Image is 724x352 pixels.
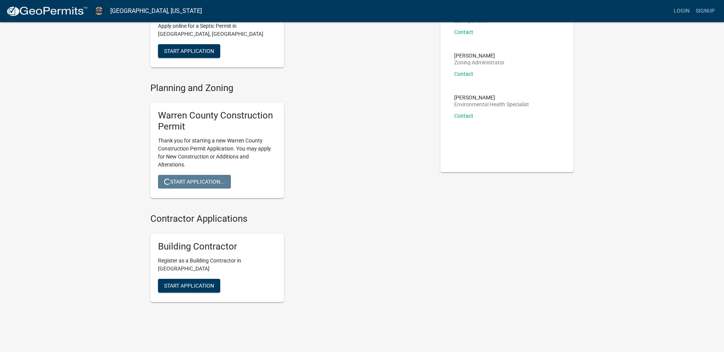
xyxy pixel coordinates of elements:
[158,279,220,293] button: Start Application
[164,282,214,288] span: Start Application
[158,241,276,252] h5: Building Contractor
[158,257,276,273] p: Register as a Building Contractor in [GEOGRAPHIC_DATA]
[150,213,429,224] h4: Contractor Applications
[158,175,231,189] button: Start Application...
[454,113,473,119] a: Contact
[454,95,529,100] p: [PERSON_NAME]
[454,60,505,65] p: Zoning Administrator
[164,48,214,54] span: Start Application
[454,29,473,35] a: Contact
[454,71,473,77] a: Contact
[158,137,276,169] p: Thank you for starting a new Warren County Construction Permit Application. You may apply for New...
[158,22,276,38] p: Apply online for a Septic Permit in [GEOGRAPHIC_DATA], [GEOGRAPHIC_DATA]
[164,178,225,184] span: Start Application...
[693,4,718,18] a: Signup
[671,4,693,18] a: Login
[158,44,220,58] button: Start Application
[150,213,429,308] wm-workflow-list-section: Contractor Applications
[454,102,529,107] p: Environmental Health Specialist
[150,83,429,94] h4: Planning and Zoning
[454,53,505,58] p: [PERSON_NAME]
[158,110,276,132] h5: Warren County Construction Permit
[94,6,104,16] img: Warren County, Iowa
[110,5,202,18] a: [GEOGRAPHIC_DATA], [US_STATE]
